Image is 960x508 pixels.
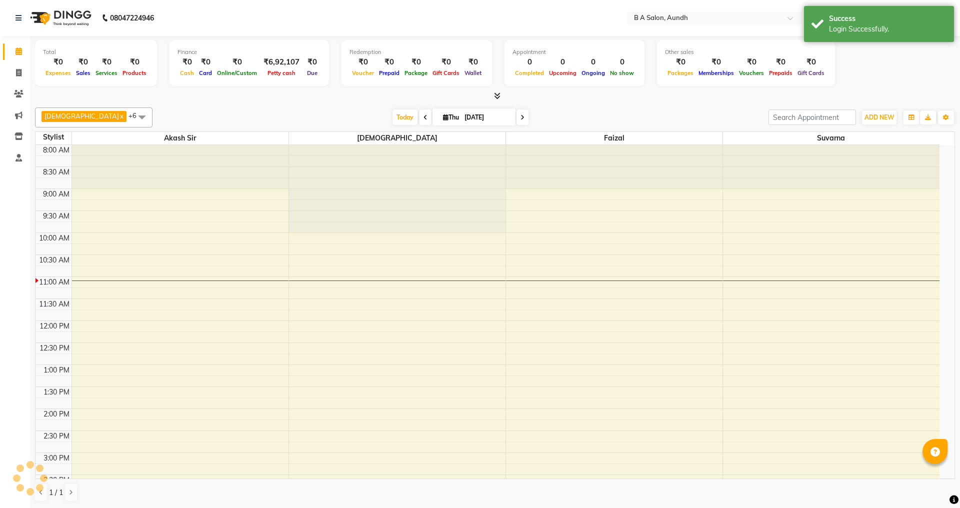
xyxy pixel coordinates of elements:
div: 11:00 AM [37,277,71,287]
div: 1:30 PM [41,387,71,397]
span: +6 [128,111,144,119]
div: ₹0 [402,56,430,68]
div: Total [43,48,149,56]
span: Package [402,69,430,76]
span: [DEMOGRAPHIC_DATA] [289,132,505,144]
div: Success [829,13,946,24]
span: Cash [177,69,196,76]
span: Prepaid [376,69,402,76]
div: Appointment [512,48,636,56]
div: Finance [177,48,321,56]
span: Akash sir [72,132,288,144]
div: 2:00 PM [41,409,71,419]
span: Upcoming [546,69,579,76]
span: 1 / 1 [49,487,63,498]
div: Login Successfully. [829,24,946,34]
span: Sales [73,69,93,76]
div: ₹0 [795,56,827,68]
span: Services [93,69,120,76]
span: Expenses [43,69,73,76]
div: ₹6,92,107 [259,56,303,68]
div: 3:00 PM [41,453,71,463]
div: 0 [546,56,579,68]
div: Redemption [349,48,484,56]
span: Online/Custom [214,69,259,76]
div: ₹0 [349,56,376,68]
input: Search Appointment [768,109,856,125]
span: Memberships [696,69,736,76]
span: Due [304,69,320,76]
div: 8:30 AM [41,167,71,177]
button: ADD NEW [862,110,896,124]
div: ₹0 [766,56,795,68]
div: 0 [512,56,546,68]
div: ₹0 [303,56,321,68]
div: ₹0 [462,56,484,68]
div: 12:00 PM [37,321,71,331]
span: Petty cash [265,69,298,76]
div: 9:00 AM [41,189,71,199]
div: 11:30 AM [37,299,71,309]
div: ₹0 [430,56,462,68]
span: Ongoing [579,69,607,76]
div: ₹0 [120,56,149,68]
div: ₹0 [93,56,120,68]
div: ₹0 [43,56,73,68]
div: 8:00 AM [41,145,71,155]
div: 1:00 PM [41,365,71,375]
span: Wallet [462,69,484,76]
div: 0 [579,56,607,68]
div: 2:30 PM [41,431,71,441]
input: 2025-09-04 [461,110,511,125]
div: Stylist [35,132,71,142]
div: ₹0 [665,56,696,68]
div: ₹0 [376,56,402,68]
div: 3:30 PM [41,475,71,485]
span: Gift Cards [795,69,827,76]
div: 10:00 AM [37,233,71,243]
div: ₹0 [214,56,259,68]
a: x [119,112,123,120]
div: 10:30 AM [37,255,71,265]
span: Suvarna [723,132,940,144]
span: Packages [665,69,696,76]
span: ADD NEW [864,113,894,121]
div: 0 [607,56,636,68]
b: 08047224946 [110,4,154,32]
div: ₹0 [736,56,766,68]
span: Faizal [506,132,722,144]
span: Completed [512,69,546,76]
span: Products [120,69,149,76]
span: Vouchers [736,69,766,76]
span: Gift Cards [430,69,462,76]
div: 12:30 PM [37,343,71,353]
div: ₹0 [696,56,736,68]
span: Voucher [349,69,376,76]
span: Card [196,69,214,76]
div: ₹0 [196,56,214,68]
span: Prepaids [766,69,795,76]
span: Thu [440,113,461,121]
span: [DEMOGRAPHIC_DATA] [44,112,119,120]
div: Other sales [665,48,827,56]
div: 9:30 AM [41,211,71,221]
div: ₹0 [177,56,196,68]
div: ₹0 [73,56,93,68]
span: No show [607,69,636,76]
span: Today [392,109,417,125]
img: logo [25,4,94,32]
